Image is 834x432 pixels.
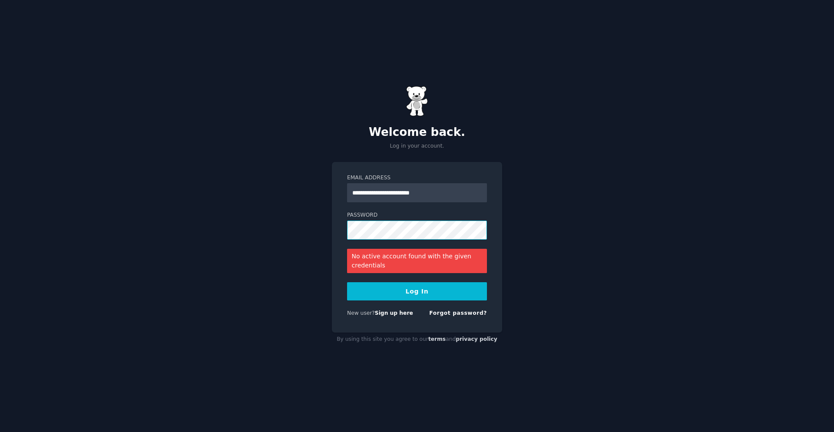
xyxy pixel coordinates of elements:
button: Log In [347,282,487,300]
a: terms [428,336,446,342]
a: privacy policy [456,336,497,342]
img: Gummy Bear [406,86,428,116]
label: Email Address [347,174,487,182]
h2: Welcome back. [332,125,502,139]
a: Sign up here [375,310,413,316]
div: By using this site you agree to our and [332,333,502,346]
span: New user? [347,310,375,316]
label: Password [347,211,487,219]
div: No active account found with the given credentials [347,249,487,273]
p: Log in your account. [332,142,502,150]
a: Forgot password? [429,310,487,316]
